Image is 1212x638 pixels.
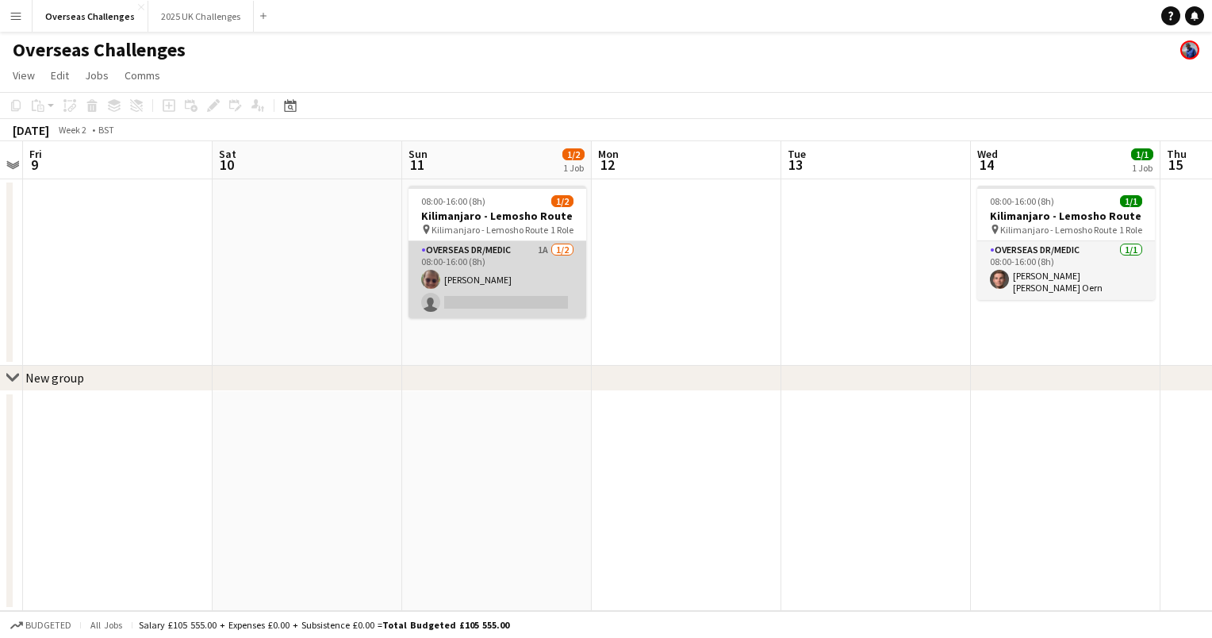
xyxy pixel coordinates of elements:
a: Comms [118,65,167,86]
span: 1/1 [1131,148,1153,160]
span: 11 [406,156,428,174]
span: 1/2 [562,148,585,160]
span: 1/1 [1120,195,1142,207]
span: Budgeted [25,620,71,631]
span: Edit [51,68,69,83]
span: All jobs [87,619,125,631]
span: 14 [975,156,998,174]
span: 1/2 [551,195,573,207]
span: 08:00-16:00 (8h) [421,195,485,207]
app-card-role: Overseas Dr/Medic1A1/208:00-16:00 (8h)[PERSON_NAME] [408,241,586,318]
div: [DATE] [13,122,49,138]
span: View [13,68,35,83]
h1: Overseas Challenges [13,38,186,62]
span: Kilimanjaro - Lemosho Route [1000,224,1117,236]
span: Kilimanjaro - Lemosho Route [431,224,548,236]
a: Jobs [79,65,115,86]
h3: Kilimanjaro - Lemosho Route [977,209,1155,223]
span: Fri [29,147,42,161]
div: 1 Job [563,162,584,174]
span: Sat [219,147,236,161]
span: 08:00-16:00 (8h) [990,195,1054,207]
a: Edit [44,65,75,86]
span: 1 Role [550,224,573,236]
app-job-card: 08:00-16:00 (8h)1/1Kilimanjaro - Lemosho Route Kilimanjaro - Lemosho Route1 RoleOverseas Dr/Medic... [977,186,1155,300]
span: Mon [598,147,619,161]
span: Wed [977,147,998,161]
span: 1 Role [1119,224,1142,236]
span: 12 [596,156,619,174]
a: View [6,65,41,86]
button: Overseas Challenges [33,1,148,32]
span: Sun [408,147,428,161]
span: Jobs [85,68,109,83]
app-card-role: Overseas Dr/Medic1/108:00-16:00 (8h)[PERSON_NAME] [PERSON_NAME] Oern [PERSON_NAME] [977,241,1155,300]
span: 15 [1164,156,1187,174]
button: Budgeted [8,617,74,634]
button: 2025 UK Challenges [148,1,254,32]
div: 1 Job [1132,162,1153,174]
span: Week 2 [52,124,92,136]
span: Comms [125,68,160,83]
div: Salary £105 555.00 + Expenses £0.00 + Subsistence £0.00 = [139,619,509,631]
span: Total Budgeted £105 555.00 [382,619,509,631]
span: Thu [1167,147,1187,161]
h3: Kilimanjaro - Lemosho Route [408,209,586,223]
span: Tue [788,147,806,161]
div: BST [98,124,114,136]
app-job-card: 08:00-16:00 (8h)1/2Kilimanjaro - Lemosho Route Kilimanjaro - Lemosho Route1 RoleOverseas Dr/Medic... [408,186,586,318]
span: 10 [217,156,236,174]
app-user-avatar: Andy Baker [1180,40,1199,60]
span: 9 [27,156,42,174]
div: New group [25,370,84,386]
span: 13 [785,156,806,174]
